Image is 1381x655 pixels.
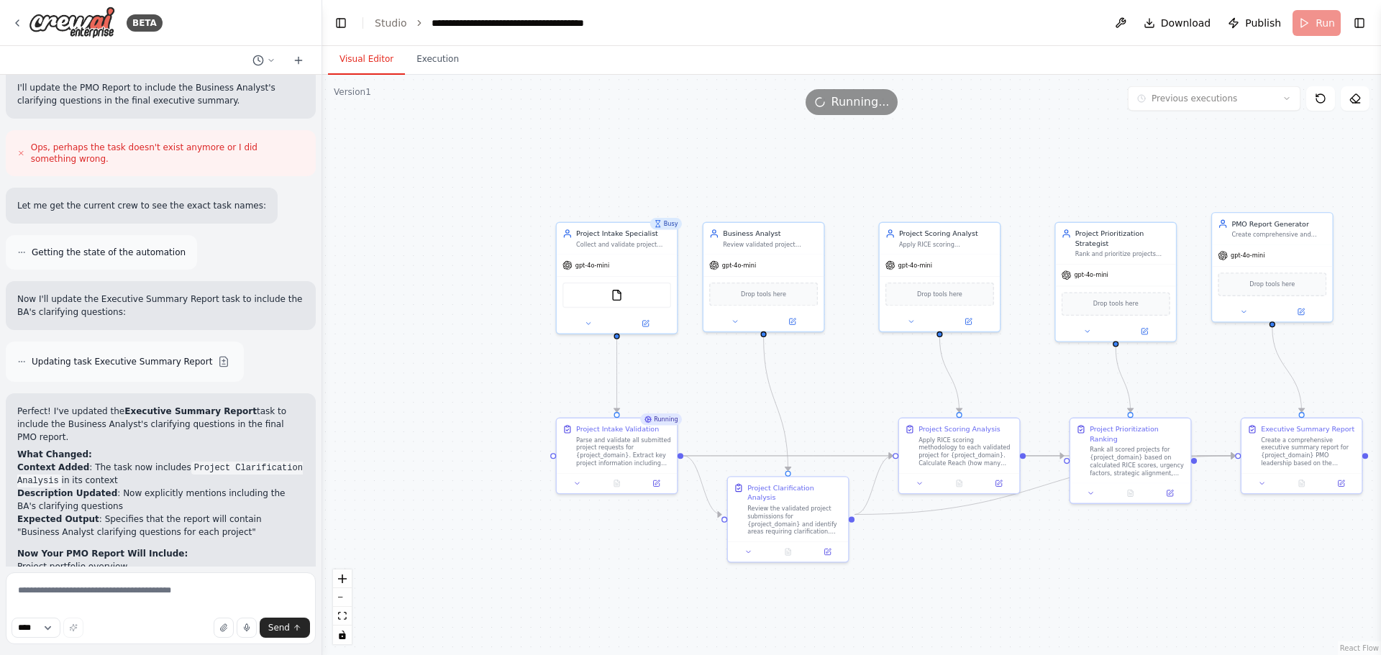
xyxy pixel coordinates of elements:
button: Open in side panel [1117,326,1172,337]
div: Project Clarification Analysis [747,483,842,503]
span: Download [1161,16,1211,30]
button: Open in side panel [982,477,1016,489]
span: Getting the state of the automation [32,247,186,258]
div: Project Clarification AnalysisReview the validated project submissions for {project_domain} and i... [727,476,849,562]
strong: Executive Summary Report [124,406,257,416]
div: Rank all scored projects for {project_domain} based on calculated RICE scores, urgency factors, s... [1090,446,1185,477]
g: Edge from e39ba662-8752-43f0-a4a6-48cdc5c9a5b6 to 94824eb3-a6a3-4868-859e-5706461c2627 [683,451,721,519]
span: gpt-4o-mini [1074,271,1108,279]
button: Open in side panel [1324,477,1358,489]
img: FileReadTool [611,289,622,301]
strong: Expected Output [17,514,99,524]
button: Open in side panel [765,316,820,327]
g: Edge from 03d2b03a-6a54-469a-b96b-70362656cd8c to e39ba662-8752-43f0-a4a6-48cdc5c9a5b6 [612,339,622,412]
g: Edge from e39ba662-8752-43f0-a4a6-48cdc5c9a5b6 to 2f198482-4751-4b2b-ab77-91a16a19dafc [683,451,1235,461]
button: No output available [767,546,809,557]
span: gpt-4o-mini [1231,252,1264,260]
button: No output available [939,477,980,489]
div: Rank and prioritize projects based on calculated scores, urgency factors, and portfolio optimizat... [1075,250,1170,258]
span: Updating task Executive Summary Report [32,356,212,367]
div: BETA [127,14,163,32]
div: BusyProject Intake SpecialistCollect and validate project intake data from various inputs includi... [556,222,678,334]
button: Open in side panel [811,546,844,557]
button: Publish [1222,10,1287,36]
g: Edge from dede7948-c241-478e-95a8-15e2f7ec7008 to 2f198482-4751-4b2b-ab77-91a16a19dafc [1197,451,1235,461]
div: Parse and validate all submitted project requests for {project_domain}. Extract key project infor... [576,436,671,467]
div: Project Prioritization RankingRank all scored projects for {project_domain} based on calculated R... [1070,418,1192,504]
span: Publish [1245,16,1281,30]
p: I'll update the PMO Report to include the Business Analyst's clarifying questions in the final ex... [17,81,304,107]
p: Now I'll update the Executive Summary Report task to include the BA's clarifying questions: [17,293,304,319]
div: Review validated project submissions for {project_domain} and generate targeted clarifying questi... [723,240,818,248]
button: Click to speak your automation idea [237,618,257,638]
button: zoom out [333,588,352,607]
button: No output available [596,477,638,489]
button: Improve this prompt [63,618,83,638]
button: Upload files [214,618,234,638]
button: Switch to previous chat [247,52,281,69]
p: Perfect! I've updated the task to include the Business Analyst's clarifying questions in the fina... [17,405,304,444]
strong: Context Added [17,462,89,472]
li: : The task now includes in its context [17,461,304,487]
button: Visual Editor [328,45,405,75]
span: Drop tools here [741,289,786,299]
div: Project Prioritization Ranking [1090,424,1185,444]
g: Edge from f0949ff6-2d90-48e8-b33b-d6e56393b09c to 91a1df0f-3960-4e61-a31c-281b0219f109 [935,337,965,412]
div: Project Intake Validation [576,424,659,434]
g: Edge from 91a1df0f-3960-4e61-a31c-281b0219f109 to 2f198482-4751-4b2b-ab77-91a16a19dafc [1026,451,1235,461]
span: gpt-4o-mini [722,262,756,270]
g: Edge from 94824eb3-a6a3-4868-859e-5706461c2627 to 91a1df0f-3960-4e61-a31c-281b0219f109 [854,451,893,519]
span: Running... [831,93,890,111]
div: React Flow controls [333,569,352,644]
div: Project Intake Specialist [576,229,671,239]
span: gpt-4o-mini [575,262,609,270]
p: Let me get the current crew to see the exact task names: [17,199,266,212]
div: Project Scoring Analyst [899,229,994,239]
code: Project Clarification Analysis [17,462,303,487]
div: PMO Report Generator [1231,219,1326,229]
div: Executive Summary ReportCreate a comprehensive executive summary report for {project_domain} PMO ... [1241,418,1363,495]
div: Running [640,413,682,425]
button: Execution [405,45,470,75]
div: Version 1 [334,86,371,98]
div: Create a comprehensive executive summary report for {project_domain} PMO leadership based on the ... [1261,436,1356,467]
li: Project portfolio overview [17,560,304,573]
div: Apply RICE scoring methodology (Reach, Impact, Confidence, Effort) and other weighted criteria to... [899,240,994,248]
button: No output available [1110,487,1152,499]
g: Edge from 94824eb3-a6a3-4868-859e-5706461c2627 to 2f198482-4751-4b2b-ab77-91a16a19dafc [854,451,1235,519]
div: Create comprehensive and digestible summary reports and executive dashboards for {project_domain}... [1231,231,1326,239]
span: Drop tools here [1093,299,1139,309]
button: fit view [333,607,352,626]
a: Studio [375,17,407,29]
nav: breadcrumb [375,16,593,30]
button: Previous executions [1128,86,1300,111]
span: Send [268,622,290,633]
button: Open in side panel [639,477,673,489]
div: Busy [650,218,682,229]
button: Open in side panel [941,316,996,327]
div: Project Prioritization StrategistRank and prioritize projects based on calculated scores, urgency... [1054,222,1177,342]
button: Hide left sidebar [331,13,351,33]
button: Show right sidebar [1349,13,1369,33]
g: Edge from ae8128ff-4822-4e8d-a2c6-640588faf956 to 94824eb3-a6a3-4868-859e-5706461c2627 [759,337,793,471]
img: Logo [29,6,115,39]
button: Open in side panel [1153,487,1187,499]
button: zoom in [333,569,352,588]
button: Download [1138,10,1217,36]
span: Drop tools here [917,289,962,299]
div: Project Scoring Analysis [919,424,1001,434]
button: No output available [1281,477,1323,489]
div: PMO Report GeneratorCreate comprehensive and digestible summary reports and executive dashboards ... [1211,212,1334,323]
strong: What Changed: [17,449,92,459]
button: Send [260,618,310,638]
div: Project Prioritization Strategist [1075,229,1170,248]
div: Apply RICE scoring methodology to each validated project for {project_domain}. Calculate Reach (h... [919,436,1013,467]
span: Drop tools here [1249,280,1295,290]
g: Edge from 3e6fb7ee-bdc5-4d41-a298-21d88a4f9c54 to dede7948-c241-478e-95a8-15e2f7ec7008 [1111,347,1135,412]
div: Executive Summary Report [1261,424,1354,434]
div: Project Scoring AnalysisApply RICE scoring methodology to each validated project for {project_dom... [898,418,1021,495]
button: Start a new chat [287,52,310,69]
button: Open in side panel [1273,306,1328,317]
button: Open in side panel [618,318,673,329]
div: Review the validated project submissions for {project_domain} and identify areas requiring clarif... [747,505,842,536]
